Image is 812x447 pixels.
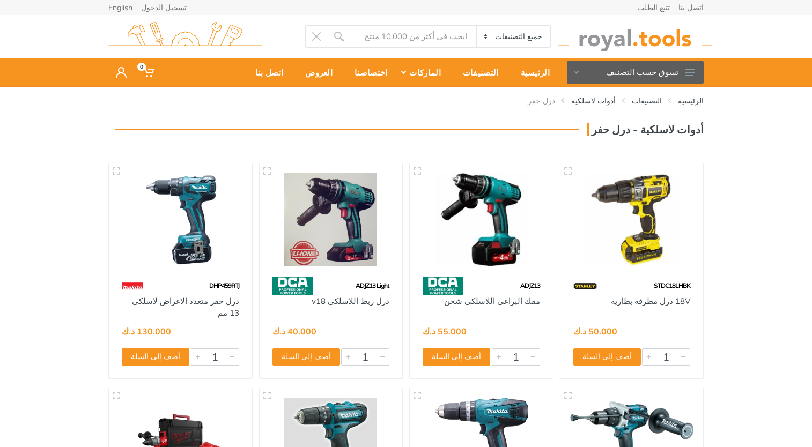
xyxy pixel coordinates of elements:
[419,173,543,266] img: Royal Tools - مفك البراغي اللاسلكي شحن
[119,173,242,266] img: Royal Tools - درل حفر متعدد الاغراض لاسلكي 13 مم
[356,281,389,289] span: ADJZ13 Light
[350,25,476,48] input: Site search
[571,95,616,106] a: أدوات لاسلكية
[141,4,187,11] a: تسجيل الدخول
[340,58,395,87] a: اختصاصنا
[567,61,704,84] button: تسوق حسب التصنيف
[241,58,291,87] a: اتصل بنا
[312,296,389,306] a: درل ربط اللاسلكي v18
[108,95,704,106] nav: breadcrumb
[395,61,448,84] div: الماركات
[272,348,340,366] button: أضف إلى السلة
[506,58,557,87] a: الرئيسية
[444,296,540,306] a: مفك البراغي اللاسلكي شحن
[108,4,132,11] a: English
[637,4,670,11] a: تتبع الطلب
[448,58,506,87] a: التصنيفات
[137,63,146,71] span: 0
[520,281,540,289] span: ADJZ13
[269,173,393,266] img: Royal Tools - درل ربط اللاسلكي v18
[573,327,617,336] div: 50.000 د.ك
[122,277,143,295] img: 42.webp
[678,95,704,106] a: الرئيسية
[291,58,340,87] a: العروض
[272,277,313,295] img: 58.webp
[132,296,239,318] a: درل حفر متعدد الاغراض لاسلكي 13 مم
[122,327,171,336] div: 130.000 د.ك
[506,61,557,84] div: الرئيسية
[423,277,463,295] img: 58.webp
[291,61,340,84] div: العروض
[654,281,690,289] span: STDC18LHBK
[476,26,550,47] select: Category
[134,58,161,87] a: 0
[678,4,704,11] a: اتصل بنا
[573,277,597,295] img: 15.webp
[241,61,291,84] div: اتصل بنا
[122,348,189,366] button: أضف إلى السلة
[272,327,316,336] div: 40.000 د.ك
[632,95,662,106] a: التصنيفات
[587,123,704,136] h3: أدوات لاسلكية - درل حفر
[570,173,694,266] img: Royal Tools - 18V درل مطرقة بطارية
[108,22,262,51] img: royal.tools Logo
[558,22,712,51] img: royal.tools Logo
[611,296,690,306] a: 18V درل مطرقة بطارية
[340,61,395,84] div: اختصاصنا
[209,281,239,289] span: DHP459RTJ
[423,327,467,336] div: 55.000 د.ك
[573,348,641,366] button: أضف إلى السلة
[448,61,506,84] div: التصنيفات
[512,95,555,106] li: درل حفر
[423,348,490,366] button: أضف إلى السلة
